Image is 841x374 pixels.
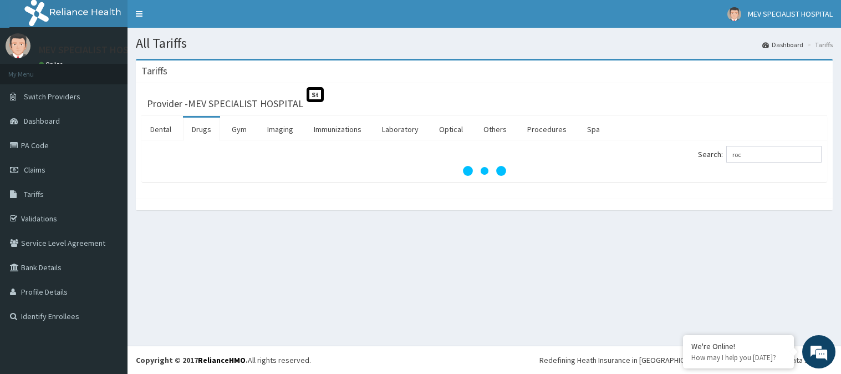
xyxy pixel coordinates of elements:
a: Immunizations [305,118,370,141]
div: Redefining Heath Insurance in [GEOGRAPHIC_DATA] using Telemedicine and Data Science! [539,355,833,366]
a: Gym [223,118,256,141]
a: RelianceHMO [198,355,246,365]
h1: All Tariffs [136,36,833,50]
span: Claims [24,165,45,175]
span: Dashboard [24,116,60,126]
div: We're Online! [691,341,786,351]
img: User Image [6,33,30,58]
input: Search: [726,146,822,163]
strong: Copyright © 2017 . [136,355,248,365]
a: Imaging [258,118,302,141]
li: Tariffs [804,40,833,49]
a: Dental [141,118,180,141]
a: Online [39,60,65,68]
span: Switch Providers [24,92,80,102]
a: Procedures [518,118,575,141]
span: St [307,87,324,102]
a: Laboratory [373,118,427,141]
span: Tariffs [24,189,44,199]
svg: audio-loading [462,149,507,193]
footer: All rights reserved. [128,346,841,374]
p: MEV SPECIALIST HOSPITAL [39,45,153,55]
h3: Tariffs [141,66,167,76]
a: Spa [578,118,609,141]
label: Search: [698,146,822,163]
a: Others [475,118,516,141]
a: Dashboard [762,40,803,49]
a: Optical [430,118,472,141]
img: User Image [727,7,741,21]
span: MEV SPECIALIST HOSPITAL [748,9,833,19]
h3: Provider - MEV SPECIALIST HOSPITAL [147,99,303,109]
a: Drugs [183,118,220,141]
p: How may I help you today? [691,353,786,362]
